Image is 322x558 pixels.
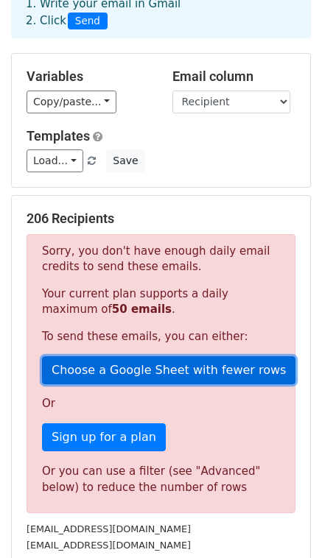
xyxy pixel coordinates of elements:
[27,523,191,534] small: [EMAIL_ADDRESS][DOMAIN_NAME]
[42,463,280,496] div: Or you can use a filter (see "Advanced" below) to reduce the number of rows
[106,149,144,172] button: Save
[27,91,116,113] a: Copy/paste...
[42,356,295,384] a: Choose a Google Sheet with fewer rows
[68,13,108,30] span: Send
[248,487,322,558] iframe: Chat Widget
[42,286,280,317] p: Your current plan supports a daily maximum of .
[42,396,280,412] p: Or
[42,329,280,345] p: To send these emails, you can either:
[172,68,296,85] h5: Email column
[27,128,90,144] a: Templates
[27,540,191,551] small: [EMAIL_ADDRESS][DOMAIN_NAME]
[42,423,166,451] a: Sign up for a plan
[42,244,280,275] p: Sorry, you don't have enough daily email credits to send these emails.
[112,303,172,316] strong: 50 emails
[27,68,150,85] h5: Variables
[27,211,295,227] h5: 206 Recipients
[248,487,322,558] div: 聊天小工具
[27,149,83,172] a: Load...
